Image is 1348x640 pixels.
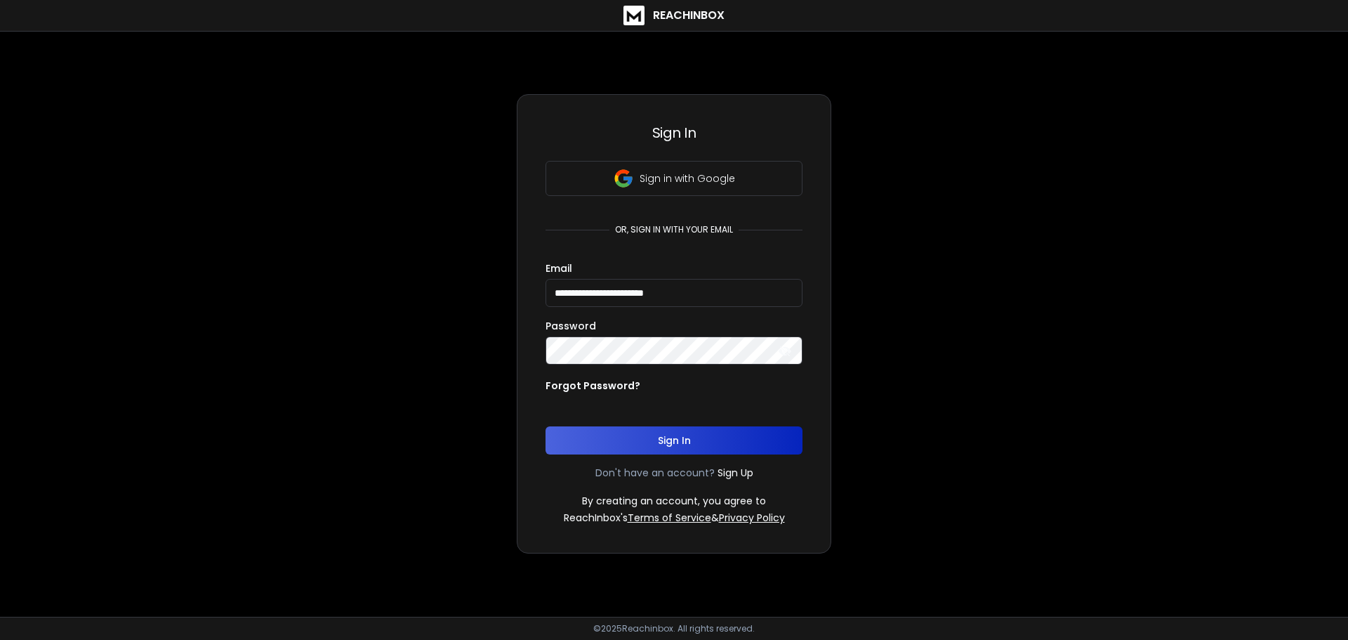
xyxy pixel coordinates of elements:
p: By creating an account, you agree to [582,494,766,508]
h3: Sign In [546,123,802,143]
p: Forgot Password? [546,379,640,393]
p: Sign in with Google [640,171,735,185]
p: ReachInbox's & [564,511,785,525]
label: Email [546,263,572,273]
button: Sign In [546,426,802,455]
a: ReachInbox [623,6,725,25]
img: logo [623,6,645,25]
p: Don't have an account? [595,466,715,480]
label: Password [546,321,596,331]
button: Sign in with Google [546,161,802,196]
p: or, sign in with your email [609,224,739,235]
a: Privacy Policy [719,511,785,525]
h1: ReachInbox [653,7,725,24]
a: Sign Up [718,466,753,480]
p: © 2025 Reachinbox. All rights reserved. [593,623,755,634]
a: Terms of Service [628,511,711,525]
